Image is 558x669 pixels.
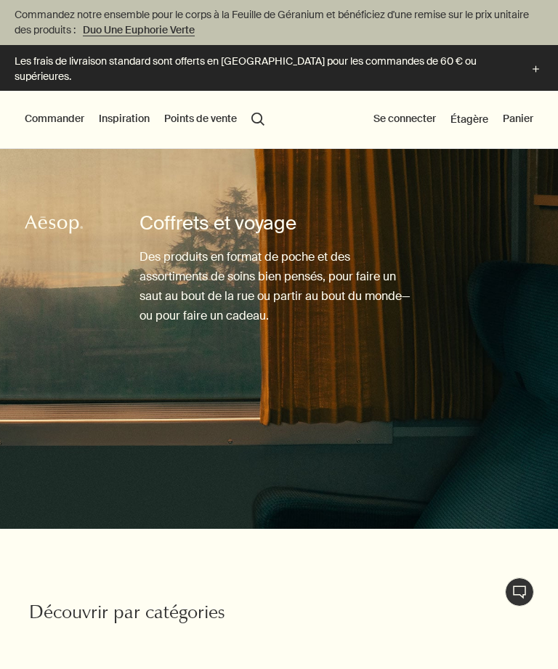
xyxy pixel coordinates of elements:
button: Lancer une recherche [251,113,264,126]
p: Les frais de livraison standard sont offerts en [GEOGRAPHIC_DATA] pour les commandes de 60 € ou s... [15,54,514,84]
button: Points de vente [164,112,237,126]
button: Se connecter [373,112,436,126]
button: Inspiration [99,112,150,126]
a: Duo Une Euphorie Verte [80,22,198,38]
button: Chat en direct [505,577,534,607]
h2: Découvrir par catégories [29,601,279,627]
a: Aesop [21,210,86,243]
button: Commander [25,112,84,126]
p: Des produits en format de poche et des assortiments de soins bien pensés, pour faire un saut au b... [139,247,418,326]
nav: supplementary [373,91,533,149]
nav: primary [25,91,264,149]
button: Les frais de livraison standard sont offerts en [GEOGRAPHIC_DATA] pour les commandes de 60 € ou s... [15,54,543,85]
p: Commandez notre ensemble pour le corps à la Feuille de Géranium et bénéficiez d'une remise sur le... [15,7,543,38]
button: Panier [503,112,533,126]
h1: Coffrets et voyage [139,211,418,236]
a: Étagère [450,113,488,126]
svg: Aesop [25,214,83,235]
